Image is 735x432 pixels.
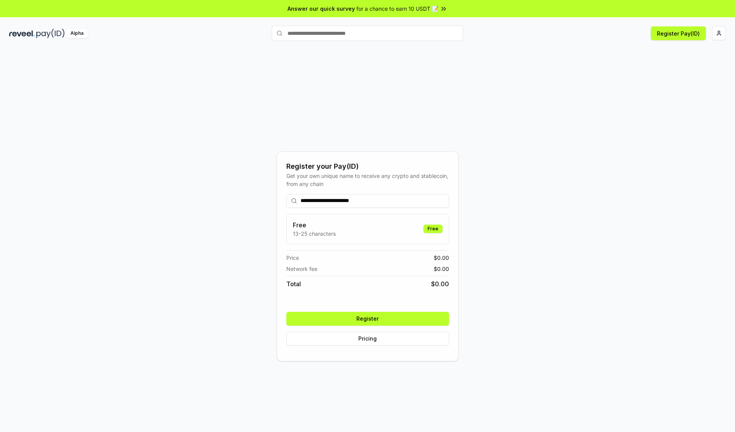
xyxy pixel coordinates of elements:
[356,5,438,13] span: for a chance to earn 10 USDT 📝
[431,279,449,289] span: $ 0.00
[36,29,65,38] img: pay_id
[434,265,449,273] span: $ 0.00
[9,29,35,38] img: reveel_dark
[66,29,88,38] div: Alpha
[286,265,317,273] span: Network fee
[286,254,299,262] span: Price
[651,26,706,40] button: Register Pay(ID)
[286,312,449,326] button: Register
[286,172,449,188] div: Get your own unique name to receive any crypto and stablecoin, from any chain
[286,332,449,346] button: Pricing
[286,279,301,289] span: Total
[293,230,336,238] p: 13-25 characters
[287,5,355,13] span: Answer our quick survey
[293,220,336,230] h3: Free
[434,254,449,262] span: $ 0.00
[423,225,443,233] div: Free
[286,161,449,172] div: Register your Pay(ID)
